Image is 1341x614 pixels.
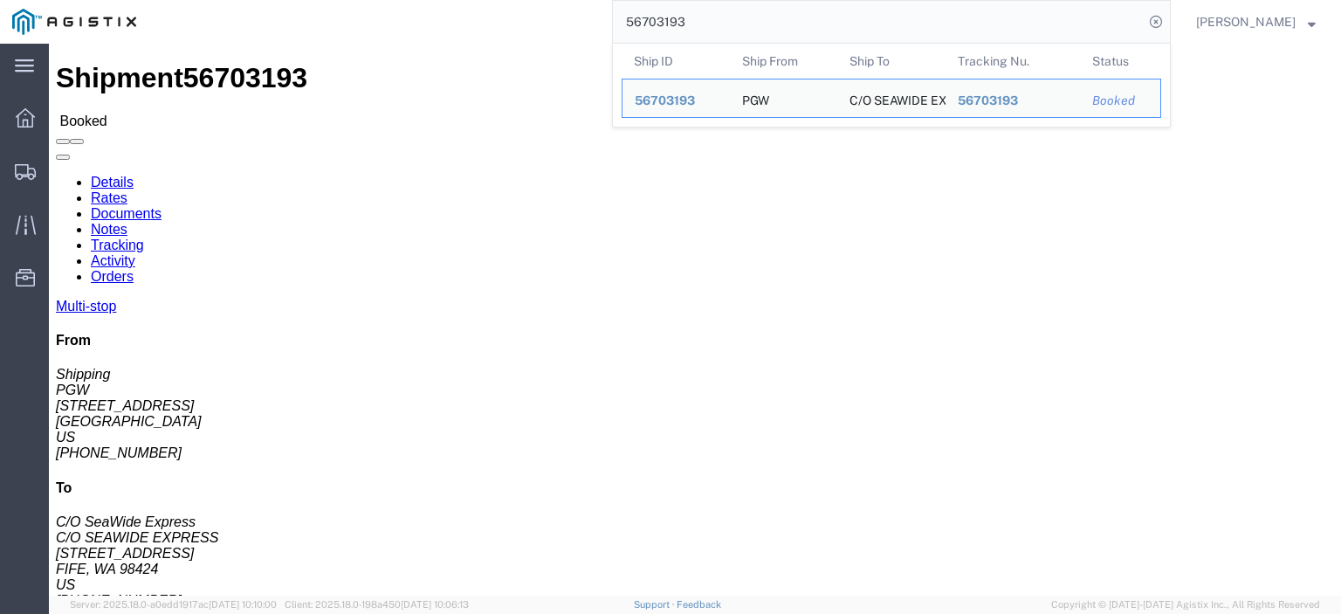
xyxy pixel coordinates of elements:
div: 56703193 [958,92,1069,110]
input: Search for shipment number, reference number [613,1,1144,43]
a: Support [634,599,677,610]
a: Feedback [677,599,721,610]
th: Status [1080,44,1161,79]
th: Ship ID [622,44,730,79]
img: logo [12,9,136,35]
div: Booked [1092,92,1148,110]
iframe: FS Legacy Container [49,44,1341,596]
button: [PERSON_NAME] [1195,11,1317,32]
span: Server: 2025.18.0-a0edd1917ac [70,599,277,610]
div: PGW [742,79,769,117]
th: Tracking Nu. [946,44,1081,79]
th: Ship From [730,44,838,79]
th: Ship To [837,44,946,79]
span: [DATE] 10:10:00 [209,599,277,610]
span: 56703193 [958,93,1018,107]
span: 56703193 [635,93,695,107]
span: Jesse Jordan [1196,12,1296,31]
div: 56703193 [635,92,718,110]
table: Search Results [622,44,1170,127]
span: Client: 2025.18.0-198a450 [285,599,469,610]
div: C/O SEAWIDE EXPRESS [849,79,933,117]
span: Copyright © [DATE]-[DATE] Agistix Inc., All Rights Reserved [1051,597,1320,612]
span: [DATE] 10:06:13 [401,599,469,610]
